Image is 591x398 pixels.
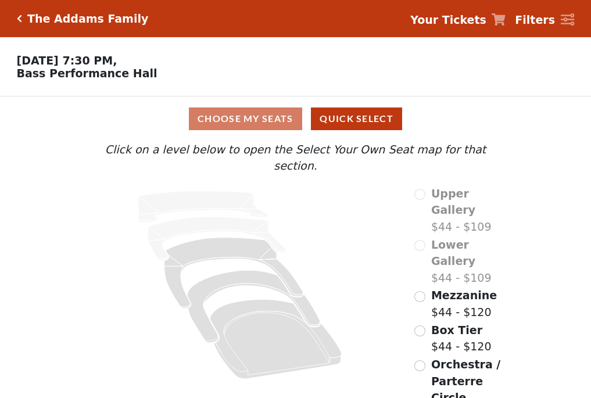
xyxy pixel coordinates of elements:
span: Mezzanine [431,289,497,302]
strong: Filters [515,13,555,26]
a: Click here to go back to filters [17,15,22,23]
label: $44 - $109 [431,185,509,235]
span: Box Tier [431,324,482,336]
a: Filters [515,12,574,28]
h5: The Addams Family [27,12,148,26]
span: Upper Gallery [431,187,475,217]
label: $44 - $120 [431,322,492,355]
path: Lower Gallery - Seats Available: 0 [148,217,286,260]
path: Upper Gallery - Seats Available: 0 [138,191,268,223]
strong: Your Tickets [410,13,486,26]
a: Your Tickets [410,12,506,28]
p: Click on a level below to open the Select Your Own Seat map for that section. [82,141,508,174]
span: Lower Gallery [431,238,475,268]
path: Orchestra / Parterre Circle - Seats Available: 90 [210,299,342,379]
label: $44 - $120 [431,287,497,320]
button: Quick Select [311,107,402,130]
label: $44 - $109 [431,236,509,286]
